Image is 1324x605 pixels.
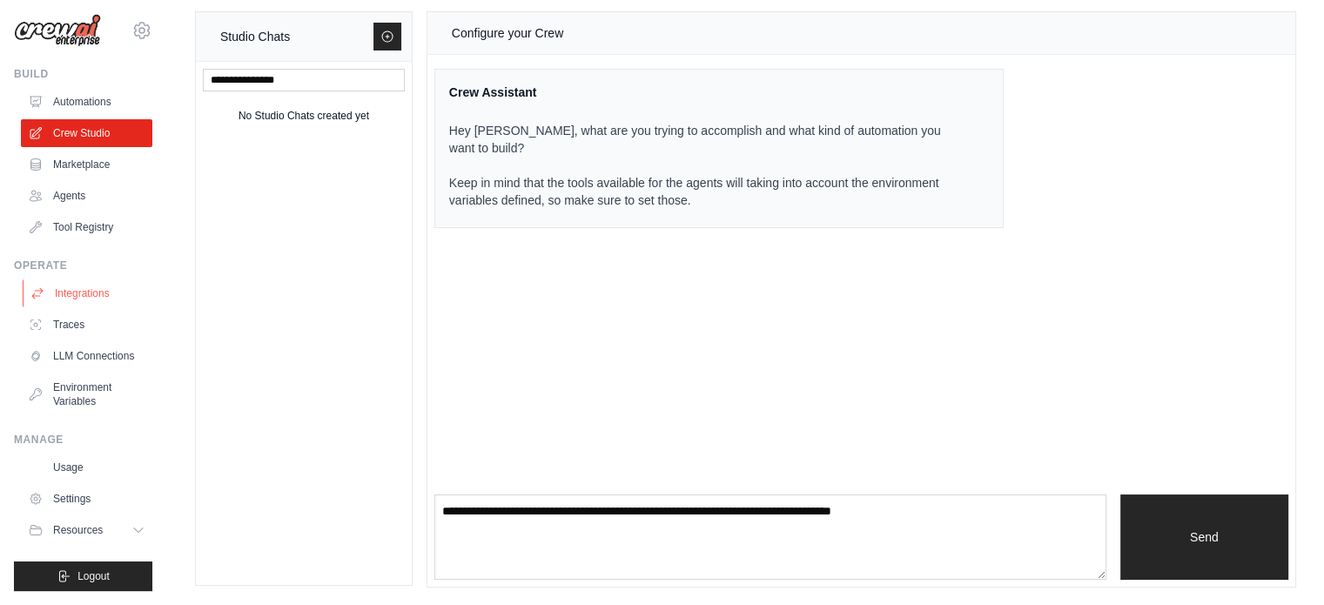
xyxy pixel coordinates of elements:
[21,182,152,210] a: Agents
[452,23,563,44] div: Configure your Crew
[53,523,103,537] span: Resources
[21,454,152,481] a: Usage
[14,67,152,81] div: Build
[14,14,101,47] img: Logo
[14,259,152,272] div: Operate
[77,569,110,583] span: Logout
[220,26,290,47] div: Studio Chats
[21,342,152,370] a: LLM Connections
[14,561,152,591] button: Logout
[21,373,152,415] a: Environment Variables
[21,88,152,116] a: Automations
[21,119,152,147] a: Crew Studio
[1120,494,1288,580] button: Send
[239,105,369,126] div: No Studio Chats created yet
[449,84,968,101] div: Crew Assistant
[23,279,154,307] a: Integrations
[21,151,152,178] a: Marketplace
[449,122,968,209] p: Hey [PERSON_NAME], what are you trying to accomplish and what kind of automation you want to buil...
[21,213,152,241] a: Tool Registry
[14,433,152,447] div: Manage
[21,485,152,513] a: Settings
[21,311,152,339] a: Traces
[21,516,152,544] button: Resources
